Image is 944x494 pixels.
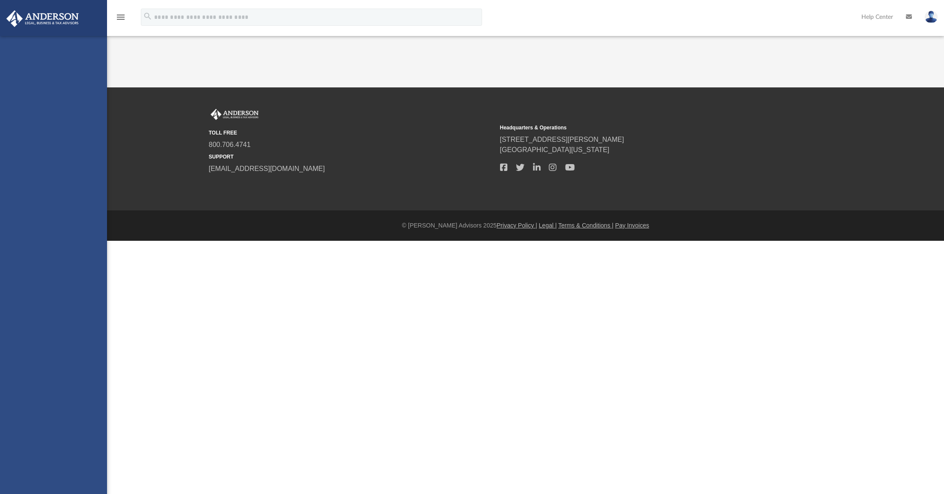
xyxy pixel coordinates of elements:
[500,136,624,143] a: [STREET_ADDRESS][PERSON_NAME]
[500,146,610,153] a: [GEOGRAPHIC_DATA][US_STATE]
[209,141,251,148] a: 800.706.4741
[539,222,557,229] a: Legal |
[497,222,537,229] a: Privacy Policy |
[209,109,260,120] img: Anderson Advisors Platinum Portal
[209,129,494,137] small: TOLL FREE
[558,222,613,229] a: Terms & Conditions |
[925,11,938,23] img: User Pic
[209,165,325,172] a: [EMAIL_ADDRESS][DOMAIN_NAME]
[116,16,126,22] a: menu
[107,221,944,230] div: © [PERSON_NAME] Advisors 2025
[209,153,494,161] small: SUPPORT
[615,222,649,229] a: Pay Invoices
[4,10,81,27] img: Anderson Advisors Platinum Portal
[116,12,126,22] i: menu
[143,12,152,21] i: search
[500,124,785,132] small: Headquarters & Operations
